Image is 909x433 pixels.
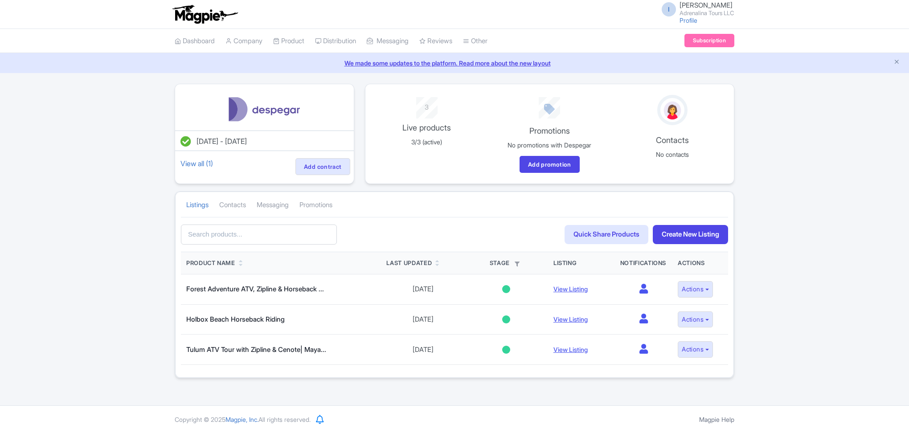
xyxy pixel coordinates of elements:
[699,416,734,423] a: Magpie Help
[169,415,316,424] div: Copyright © 2025 All rights reserved.
[672,252,728,274] th: Actions
[186,259,235,268] div: Product Name
[419,29,452,53] a: Reviews
[616,150,729,159] p: No contacts
[315,29,356,53] a: Distribution
[381,274,464,305] td: [DATE]
[295,158,350,175] a: Add contract
[678,281,713,298] button: Actions
[170,4,239,24] img: logo-ab69f6fb50320c5b225c76a69d11143b.png
[257,193,289,217] a: Messaging
[684,34,734,47] a: Subscription
[386,259,432,268] div: Last Updated
[553,285,588,293] a: View Listing
[219,193,246,217] a: Contacts
[224,95,304,123] img: zazmexwbnplpb70vuatx.svg
[553,346,588,353] a: View Listing
[515,261,520,266] i: Filter by stage
[615,252,672,274] th: Notifications
[565,225,648,244] a: Quick Share Products
[299,193,332,217] a: Promotions
[186,193,209,217] a: Listings
[371,97,483,113] div: 3
[616,134,729,146] p: Contacts
[381,335,464,365] td: [DATE]
[225,29,262,53] a: Company
[186,315,285,323] a: Holbox Beach Horseback Riding
[680,16,697,24] a: Profile
[371,122,483,134] p: Live products
[680,1,733,9] span: [PERSON_NAME]
[179,157,215,170] a: View all (1)
[680,10,734,16] small: Adrenalina Tours LLC
[381,304,464,335] td: [DATE]
[656,2,734,16] a: I [PERSON_NAME] Adrenalina Tours LLC
[175,29,215,53] a: Dashboard
[662,2,676,16] span: I
[197,137,247,146] span: [DATE] - [DATE]
[470,259,543,268] div: Stage
[273,29,304,53] a: Product
[371,137,483,147] p: 3/3 (active)
[653,225,728,244] a: Create New Listing
[893,57,900,68] button: Close announcement
[662,100,683,121] img: avatar_key_member-9c1dde93af8b07d7383eb8b5fb890c87.png
[678,341,713,358] button: Actions
[181,225,337,245] input: Search products...
[5,58,904,68] a: We made some updates to the platform. Read more about the new layout
[548,252,615,274] th: Listing
[520,156,580,173] a: Add promotion
[553,315,588,323] a: View Listing
[463,29,487,53] a: Other
[367,29,409,53] a: Messaging
[678,311,713,328] button: Actions
[186,285,324,293] a: Forest Adventure ATV, Zipline & Horseback ...
[225,416,258,423] span: Magpie, Inc.
[493,140,606,150] p: No promotions with Despegar
[186,345,326,354] a: Tulum ATV Tour with Zipline & Cenote| Maya...
[493,125,606,137] p: Promotions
